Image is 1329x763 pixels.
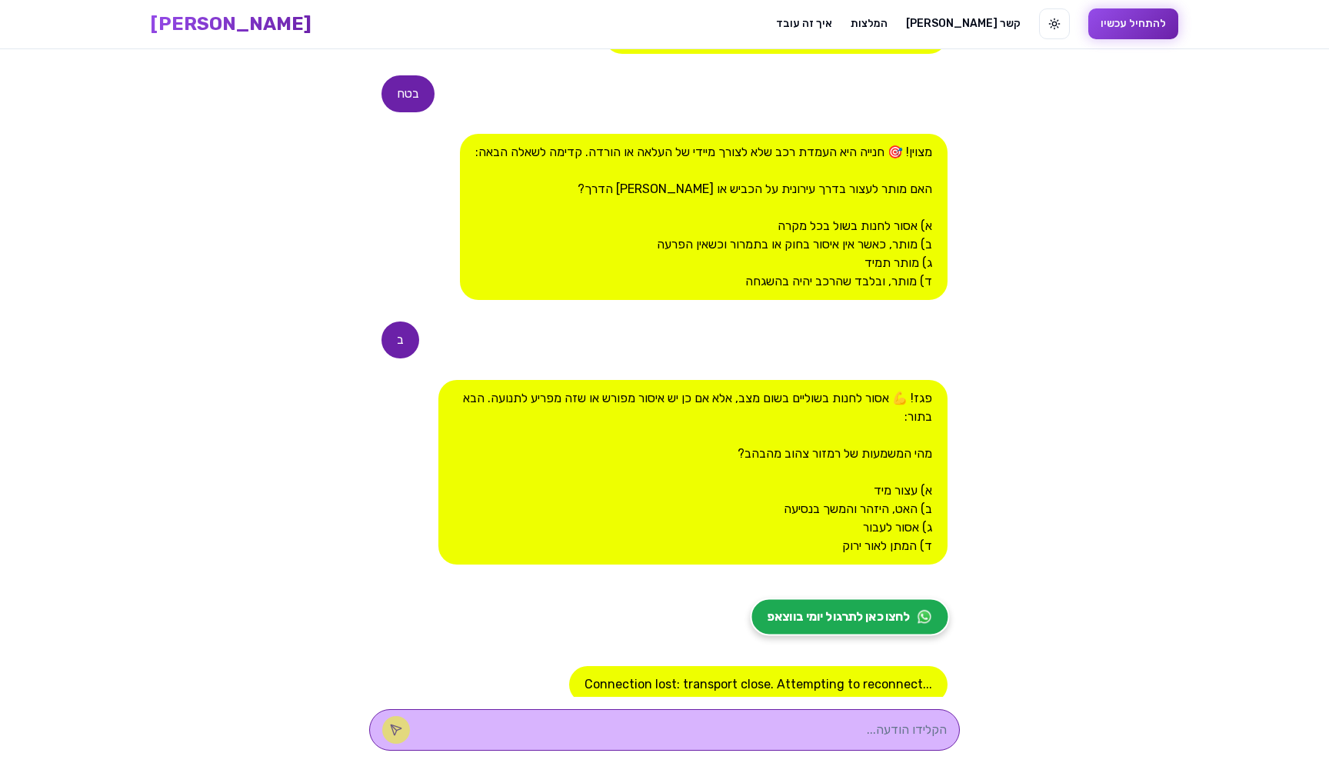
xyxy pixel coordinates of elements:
[460,134,948,300] div: מצוין! 🎯 חנייה היא העמדת רכב שלא לצורך מיידי של העלאה או הורדה. קדימה לשאלה הבאה: האם מותר לעצור ...
[381,322,419,358] div: ב
[851,16,888,32] a: המלצות
[381,75,435,112] div: בטח
[906,16,1021,32] a: [PERSON_NAME] קשר
[151,12,311,36] a: [PERSON_NAME]
[438,380,948,565] div: פגז! 💪 אסור לחנות בשוליים בשום מצב, אלא אם כן יש איסור מפורש או שזה מפריע לתנועה. הבא בתור: מהי ה...
[776,16,832,32] a: איך זה עובד
[750,598,949,636] a: לחצו כאן לתרגול יומי בווצאפ
[1088,8,1178,39] button: להתחיל עכשיו
[569,666,948,703] div: Connection lost: transport close. Attempting to reconnect...
[768,608,911,626] span: לחצו כאן לתרגול יומי בווצאפ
